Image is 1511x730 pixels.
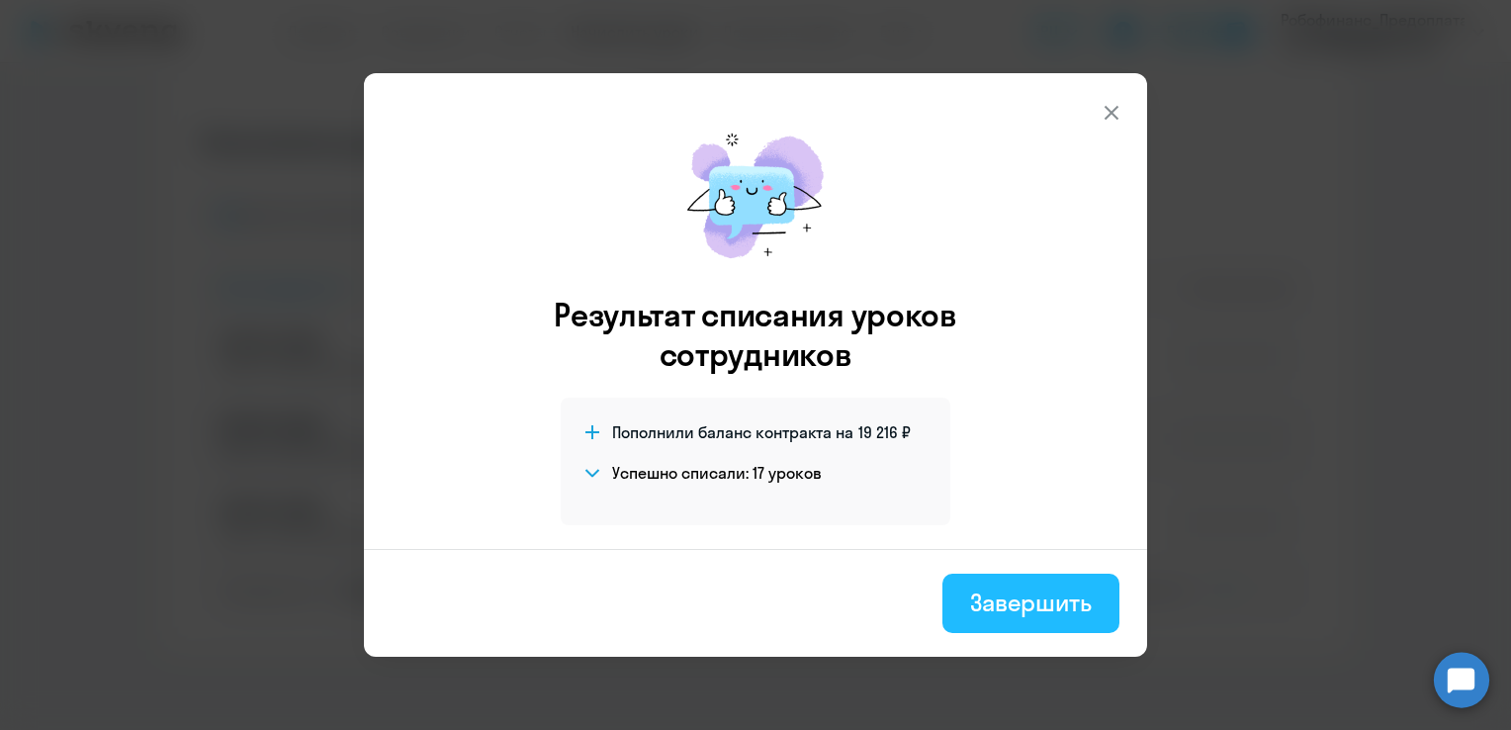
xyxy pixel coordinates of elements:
[527,295,984,374] h3: Результат списания уроков сотрудников
[858,421,911,443] span: 19 216 ₽
[942,574,1119,633] button: Завершить
[667,113,844,279] img: mirage-message.png
[612,421,853,443] span: Пополнили баланс контракта на
[970,587,1092,618] div: Завершить
[612,462,822,484] h4: Успешно списали: 17 уроков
